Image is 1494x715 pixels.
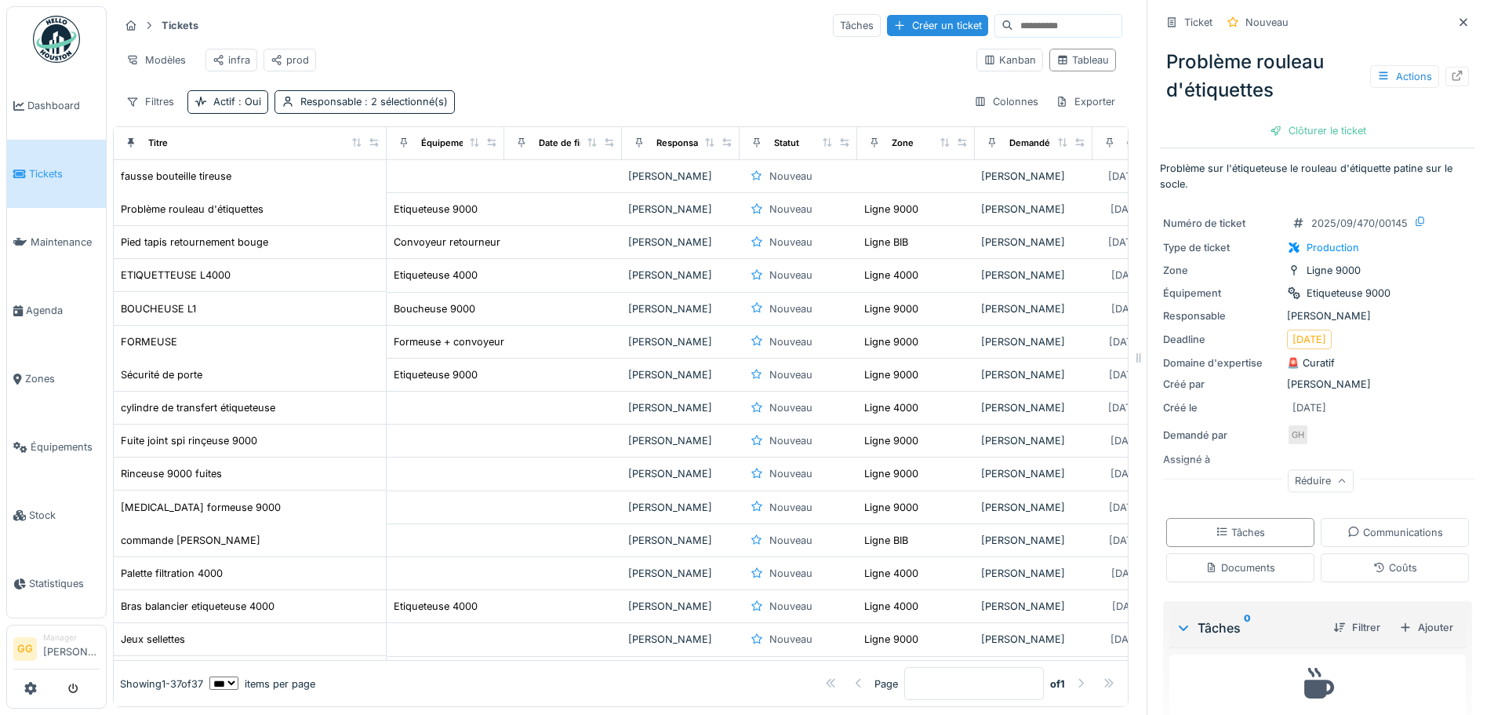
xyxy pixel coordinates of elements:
sup: 0 [1244,618,1251,637]
strong: of 1 [1050,676,1065,691]
div: Ligne 9000 [864,433,918,448]
div: Responsable [300,94,448,109]
div: Actions [1370,65,1439,88]
a: Zones [7,345,106,413]
img: Badge_color-CXgf-gQk.svg [33,16,80,63]
div: Tableau [1056,53,1109,67]
div: [PERSON_NAME] [1163,377,1472,392]
div: Showing 1 - 37 of 37 [120,676,203,691]
div: Convoyeur retourneur [394,235,500,250]
div: [PERSON_NAME] [628,334,733,349]
div: Etiqueteuse 4000 [394,599,478,614]
div: GH [1287,424,1309,446]
div: [PERSON_NAME] [981,500,1086,515]
a: Tickets [7,140,106,208]
div: Nouveau [769,433,812,448]
span: Équipements [31,440,100,454]
div: Titre [148,137,168,150]
div: [PERSON_NAME] [628,235,733,250]
div: Date de fin prévue [539,137,618,150]
div: prod [271,53,309,67]
div: Nouveau [769,169,812,184]
div: [PERSON_NAME] [981,466,1086,481]
div: fausse bouteille tireuse [121,169,231,184]
a: Équipements [7,413,106,481]
div: [PERSON_NAME] [628,400,733,415]
div: Ticket [1184,15,1212,30]
div: Etiqueteuse 9000 [394,367,478,382]
li: GG [13,637,37,661]
div: [DATE] [1292,400,1326,415]
div: [DATE] @ 08:21:11 [1111,268,1191,283]
div: Statut [774,137,799,150]
div: Ligne 9000 [864,367,918,382]
div: Assigné à [1163,452,1281,467]
div: [PERSON_NAME] [981,566,1086,581]
div: [PERSON_NAME] [981,433,1086,448]
div: Filtres [119,90,181,113]
a: Agenda [7,276,106,345]
a: Dashboard [7,71,106,140]
div: [PERSON_NAME] [981,202,1086,217]
div: infra [213,53,250,67]
div: Numéro de ticket [1163,216,1281,231]
a: Statistiques [7,549,106,618]
li: [PERSON_NAME] [43,632,100,666]
div: Jeux sellettes [121,632,185,647]
div: Zone [892,137,914,150]
div: Etiqueteuse 9000 [1307,286,1390,301]
div: [DATE] @ 13:08:36 [1109,533,1194,548]
div: [DATE] [1292,332,1326,347]
div: Responsable [656,137,711,150]
div: [PERSON_NAME] [628,533,733,548]
div: Sécurité de porte [121,367,202,382]
div: Tâches [1216,525,1265,540]
div: [PERSON_NAME] [981,599,1086,614]
div: Documents [1205,560,1275,575]
div: [DATE] @ 13:12:47 [1111,632,1192,647]
div: Ligne 9000 [864,334,918,349]
div: Production [1307,240,1359,255]
div: [PERSON_NAME] [981,367,1086,382]
div: Ligne 9000 [864,466,918,481]
div: Actif [213,94,261,109]
span: Statistiques [29,576,100,591]
div: cylindre de transfert étiqueteuse [121,400,275,415]
div: [PERSON_NAME] [628,599,733,614]
div: Zone [1163,263,1281,278]
span: Zones [25,371,100,386]
div: [PERSON_NAME] [981,400,1086,415]
div: Nouveau [769,268,812,283]
div: [PERSON_NAME] [628,433,733,448]
div: Communications [1347,525,1443,540]
div: Créé le [1163,400,1281,415]
div: [PERSON_NAME] [628,301,733,316]
div: Nouveau [1245,15,1289,30]
div: [PERSON_NAME] [628,202,733,217]
div: [DATE] @ 15:13:10 [1111,301,1191,316]
div: Pied tapis retournement bouge [121,235,268,250]
a: Maintenance [7,208,106,276]
div: Problème rouleau d'étiquettes [1160,42,1475,111]
div: Ligne 9000 [864,500,918,515]
div: Ligne 4000 [864,599,918,614]
div: Modèles [119,49,193,71]
div: BOUCHEUSE L1 [121,301,196,316]
div: [DATE] @ 09:12:25 [1109,367,1194,382]
div: [DATE] @ 09:33:43 [1108,400,1195,415]
div: Deadline [1163,332,1281,347]
div: Nouveau [769,235,812,250]
div: Équipement [1163,286,1281,301]
div: Nouveau [769,466,812,481]
div: [DATE] @ 13:06:42 [1109,500,1194,515]
div: Nouveau [769,533,812,548]
div: [PERSON_NAME] [981,632,1086,647]
div: Responsable [1163,308,1281,323]
div: [DATE] @ 13:19:23 [1111,202,1193,217]
div: [MEDICAL_DATA] formeuse 9000 [121,500,281,515]
div: items per page [209,676,315,691]
div: Kanban [983,53,1036,67]
div: ETIQUETTEUSE L4000 [121,268,231,283]
div: Type de ticket [1163,240,1281,255]
div: Etiqueteuse 4000 [394,268,478,283]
